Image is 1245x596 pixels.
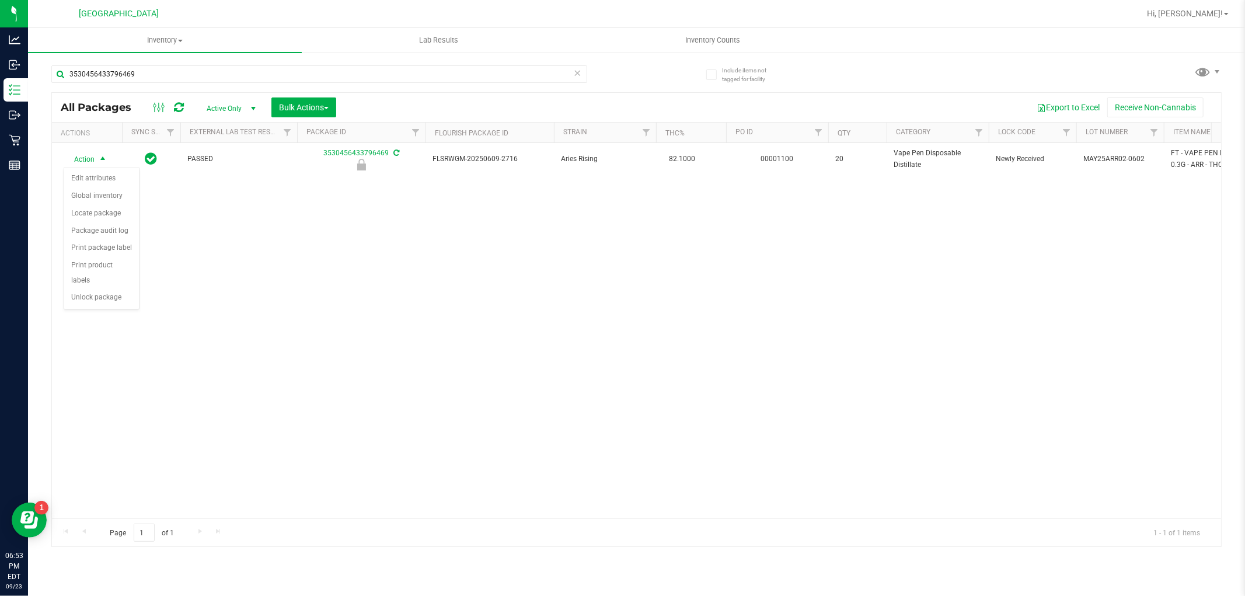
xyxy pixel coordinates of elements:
[302,28,576,53] a: Lab Results
[79,9,159,19] span: [GEOGRAPHIC_DATA]
[406,123,426,142] a: Filter
[1083,154,1157,165] span: MAY25ARR02-0602
[96,151,110,168] span: select
[433,154,547,165] span: FLSRWGM-20250609-2716
[5,582,23,591] p: 09/23
[970,123,989,142] a: Filter
[9,59,20,71] inline-svg: Inbound
[64,222,139,240] li: Package audit log
[9,109,20,121] inline-svg: Outbound
[9,134,20,146] inline-svg: Retail
[637,123,656,142] a: Filter
[1086,128,1128,136] a: Lot Number
[28,28,302,53] a: Inventory
[190,128,281,136] a: External Lab Test Result
[134,524,155,542] input: 1
[835,154,880,165] span: 20
[34,501,48,515] iframe: Resource center unread badge
[271,97,336,117] button: Bulk Actions
[665,129,685,137] a: THC%
[145,151,158,167] span: In Sync
[561,154,649,165] span: Aries Rising
[161,123,180,142] a: Filter
[100,524,184,542] span: Page of 1
[1107,97,1204,117] button: Receive Non-Cannabis
[9,84,20,96] inline-svg: Inventory
[669,35,756,46] span: Inventory Counts
[64,289,139,306] li: Unlock package
[278,123,297,142] a: Filter
[809,123,828,142] a: Filter
[576,28,849,53] a: Inventory Counts
[279,103,329,112] span: Bulk Actions
[563,128,587,136] a: Strain
[187,154,290,165] span: PASSED
[64,205,139,222] li: Locate package
[574,65,582,81] span: Clear
[64,170,139,187] li: Edit attributes
[1173,128,1211,136] a: Item Name
[392,149,399,157] span: Sync from Compliance System
[761,155,794,163] a: 00001100
[306,128,346,136] a: Package ID
[1147,9,1223,18] span: Hi, [PERSON_NAME]!
[735,128,753,136] a: PO ID
[996,154,1069,165] span: Newly Received
[9,34,20,46] inline-svg: Analytics
[61,129,117,137] div: Actions
[1145,123,1164,142] a: Filter
[722,66,780,83] span: Include items not tagged for facility
[663,151,701,168] span: 82.1000
[28,35,302,46] span: Inventory
[61,101,143,114] span: All Packages
[9,159,20,171] inline-svg: Reports
[295,159,427,170] div: Newly Received
[1144,524,1209,541] span: 1 - 1 of 1 items
[5,550,23,582] p: 06:53 PM EDT
[64,239,139,257] li: Print package label
[435,129,508,137] a: Flourish Package ID
[896,128,930,136] a: Category
[323,149,389,157] a: 3530456433796469
[64,187,139,205] li: Global inventory
[998,128,1035,136] a: Lock Code
[12,503,47,538] iframe: Resource center
[1029,97,1107,117] button: Export to Excel
[1057,123,1076,142] a: Filter
[838,129,850,137] a: Qty
[131,128,176,136] a: Sync Status
[64,257,139,289] li: Print product labels
[403,35,474,46] span: Lab Results
[894,148,982,170] span: Vape Pen Disposable Distillate
[64,151,95,168] span: Action
[51,65,587,83] input: Search Package ID, Item Name, SKU, Lot or Part Number...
